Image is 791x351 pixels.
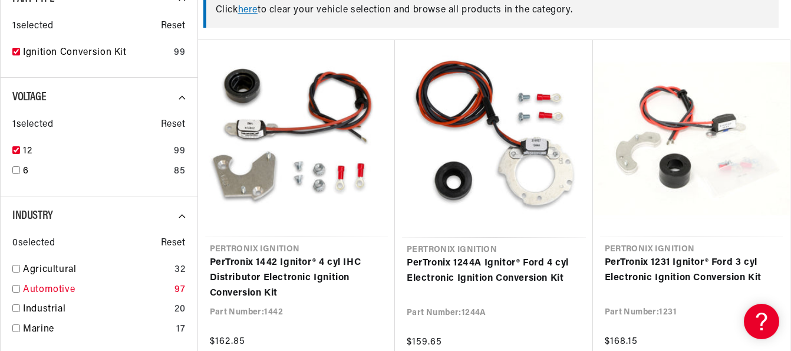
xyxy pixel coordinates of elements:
[12,117,53,133] span: 1 selected
[12,236,55,251] span: 0 selected
[174,302,185,317] div: 20
[174,144,185,159] div: 99
[23,263,170,278] a: Agricultural
[238,5,258,15] a: here
[161,19,186,34] span: Reset
[176,322,185,337] div: 17
[23,45,169,61] a: Ignition Conversion Kit
[23,283,170,298] a: Automotive
[407,256,581,286] a: PerTronix 1244A Ignitor® Ford 4 cyl Electronic Ignition Conversion Kit
[23,322,172,337] a: Marine
[210,255,384,301] a: PerTronix 1442 Ignitor® 4 cyl IHC Distributor Electronic Ignition Conversion Kit
[174,164,185,179] div: 85
[23,144,169,159] a: 12
[12,19,53,34] span: 1 selected
[12,210,53,222] span: Industry
[161,117,186,133] span: Reset
[174,45,185,61] div: 99
[23,164,169,179] a: 6
[605,255,779,286] a: PerTronix 1231 Ignitor® Ford 3 cyl Electronic Ignition Conversion Kit
[174,263,185,278] div: 32
[12,91,46,103] span: Voltage
[174,283,185,298] div: 97
[23,302,170,317] a: Industrial
[161,236,186,251] span: Reset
